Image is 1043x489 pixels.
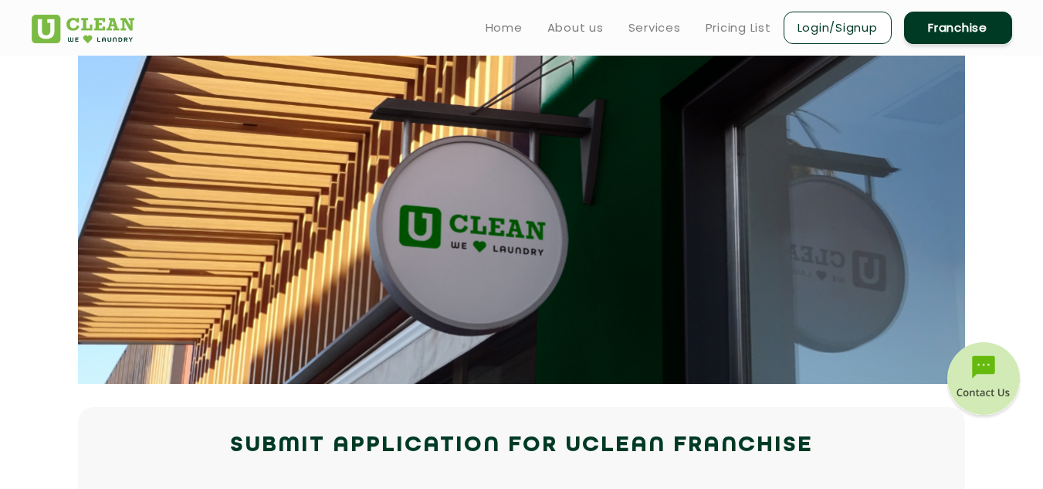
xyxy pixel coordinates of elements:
[628,19,681,37] a: Services
[706,19,771,37] a: Pricing List
[784,12,892,44] a: Login/Signup
[547,19,604,37] a: About us
[32,427,1012,464] h2: Submit Application for UCLEAN FRANCHISE
[486,19,523,37] a: Home
[32,15,134,43] img: UClean Laundry and Dry Cleaning
[945,342,1022,419] img: contact-btn
[904,12,1012,44] a: Franchise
